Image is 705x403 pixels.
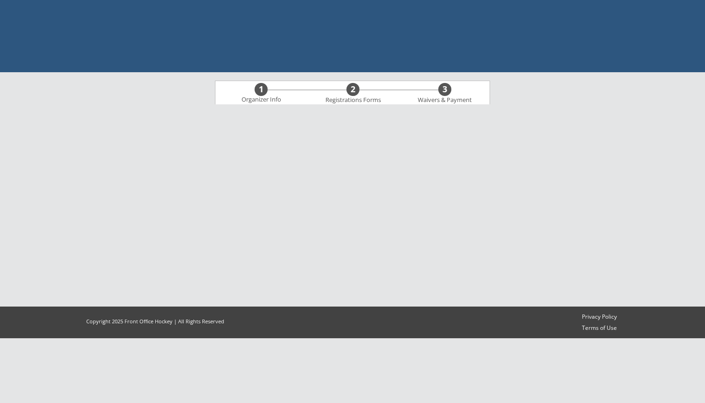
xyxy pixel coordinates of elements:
div: 3 [438,84,451,95]
div: Organizer Info [235,96,287,103]
div: Registrations Forms [321,96,385,104]
a: Privacy Policy [578,313,621,321]
div: Copyright 2025 Front Office Hockey | All Rights Reserved [77,318,233,325]
a: Terms of Use [578,324,621,332]
div: 1 [255,84,268,95]
div: 2 [346,84,359,95]
div: Waivers & Payment [413,96,477,104]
